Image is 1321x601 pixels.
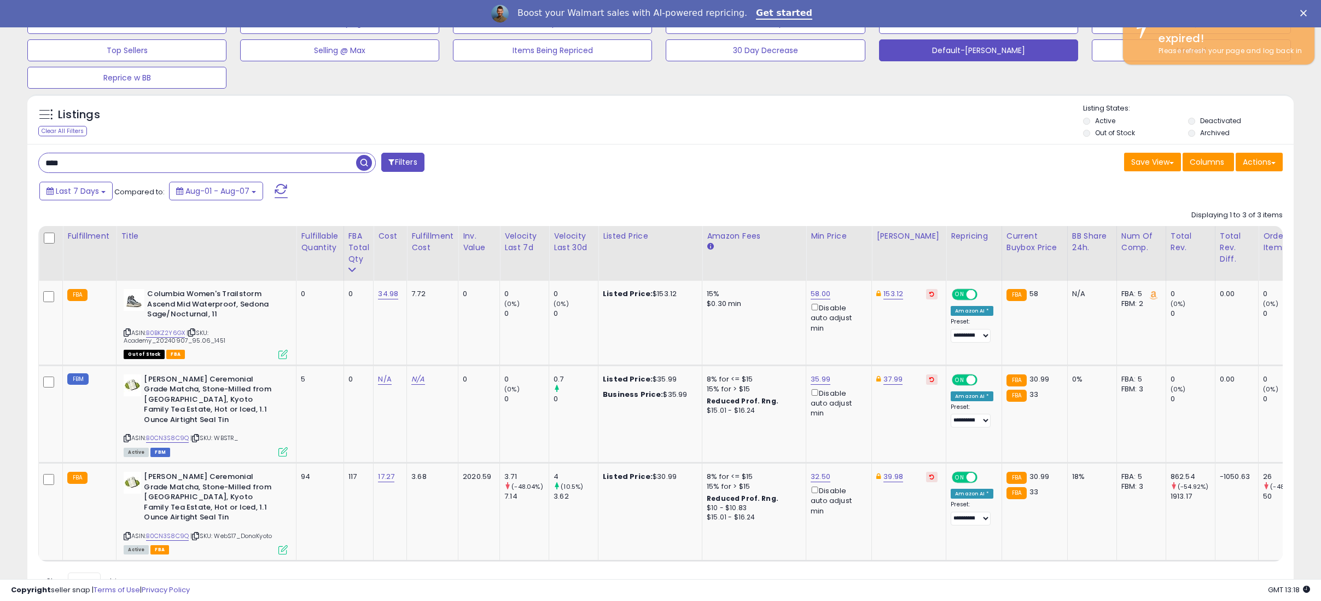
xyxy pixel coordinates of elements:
small: (0%) [554,299,569,308]
a: Privacy Policy [142,585,190,595]
div: 8% for <= $15 [707,374,798,384]
div: Ordered Items [1263,230,1303,253]
img: 41r7GVRHiiL._SL40_.jpg [124,374,141,396]
div: Amazon AI * [951,306,993,316]
span: ON [953,473,967,482]
div: Preset: [951,403,993,428]
span: Compared to: [114,187,165,197]
div: 7.14 [504,492,549,501]
div: 0 [554,289,598,299]
div: $35.99 [603,390,694,400]
small: FBA [1006,472,1027,484]
div: 0 [1171,394,1215,404]
div: Total Rev. Diff. [1220,230,1254,265]
small: (-48%) [1270,482,1292,491]
div: 7.72 [411,289,450,299]
small: (0%) [1171,385,1186,394]
div: -1050.63 [1220,472,1250,482]
div: Clear All Filters [38,126,87,136]
div: 0% [1072,374,1108,384]
div: 0 [1171,309,1215,319]
b: [PERSON_NAME] Ceremonial Grade Matcha, Stone-Milled from [GEOGRAPHIC_DATA], Kyoto Family Tea Esta... [144,374,277,428]
div: Fulfillable Quantity [301,230,339,253]
div: 0.00 [1220,289,1250,299]
a: N/A [378,374,391,385]
button: Top Sellers [27,39,226,61]
div: 862.54 [1171,472,1215,482]
div: Total Rev. [1171,230,1211,253]
div: 0 [301,289,335,299]
h5: Listings [58,107,100,123]
span: ON [953,290,967,299]
span: All listings currently available for purchase on Amazon [124,545,149,554]
div: 50 [1263,492,1307,501]
b: Columbia Women's Trailstorm Ascend Mid Waterproof, Sedona Sage/Nocturnal, 11 [147,289,280,322]
a: 17.27 [378,471,394,482]
div: FBM: 3 [1121,384,1157,394]
div: 0.7 [554,374,598,384]
div: Cost [378,230,402,242]
a: 37.99 [883,374,903,385]
span: 30.99 [1029,374,1049,384]
small: (0%) [1263,385,1278,394]
div: 4 [554,472,598,482]
a: 35.99 [811,374,830,385]
a: 34.98 [378,288,398,299]
div: Num of Comp. [1121,230,1161,253]
div: Boost your Walmart sales with AI-powered repricing. [517,8,747,19]
small: FBA [1006,289,1027,301]
div: 0 [504,309,549,319]
small: FBA [1006,390,1027,402]
div: ASIN: [124,374,288,455]
div: 1913.17 [1171,492,1215,501]
div: 8% for <= $15 [707,472,798,482]
span: Columns [1190,157,1224,167]
div: Displaying 1 to 3 of 3 items [1191,210,1283,221]
strong: Copyright [11,585,51,595]
small: FBA [67,472,88,484]
button: Minimal [1092,39,1291,61]
div: $0.30 min [707,299,798,309]
small: Amazon Fees. [707,242,713,252]
span: 33 [1029,389,1038,400]
div: 5 [301,374,335,384]
div: 2020.59 [463,472,491,482]
span: FBM [150,448,170,457]
b: Reduced Prof. Rng. [707,396,778,406]
div: $10 - $10.83 [707,504,798,513]
a: B0CN3S8C9Q [146,434,189,443]
div: 0 [554,309,598,319]
div: Disable auto adjust min [811,387,863,419]
div: 3.71 [504,472,549,482]
button: Last 7 Days [39,182,113,200]
div: 3.62 [554,492,598,501]
div: 0 [504,289,549,299]
div: 15% [707,289,798,299]
span: ON [953,375,967,384]
div: Close [1300,10,1311,16]
button: 30 Day Decrease [666,39,865,61]
div: 0 [463,289,491,299]
button: Items Being Repriced [453,39,652,61]
small: (0%) [1171,299,1186,308]
div: $30.99 [603,472,694,482]
button: Reprice w BB [27,67,226,89]
div: 0 [504,374,549,384]
small: FBA [1006,374,1027,386]
div: Fulfillment Cost [411,230,453,253]
div: Preset: [951,501,993,525]
small: (0%) [1263,299,1278,308]
img: 41Qc1u-7mVL._SL40_.jpg [124,289,144,311]
b: Listed Price: [603,471,653,482]
div: Current Buybox Price [1006,230,1063,253]
div: $15.01 - $16.24 [707,406,798,415]
b: Listed Price: [603,374,653,384]
div: $15.01 - $16.24 [707,513,798,522]
div: 0 [504,394,549,404]
div: 0 [1263,374,1307,384]
div: $35.99 [603,374,694,384]
label: Active [1095,116,1115,125]
span: All listings that are currently out of stock and unavailable for purchase on Amazon [124,350,165,359]
div: 26 [1263,472,1307,482]
div: Amazon Fees [707,230,801,242]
